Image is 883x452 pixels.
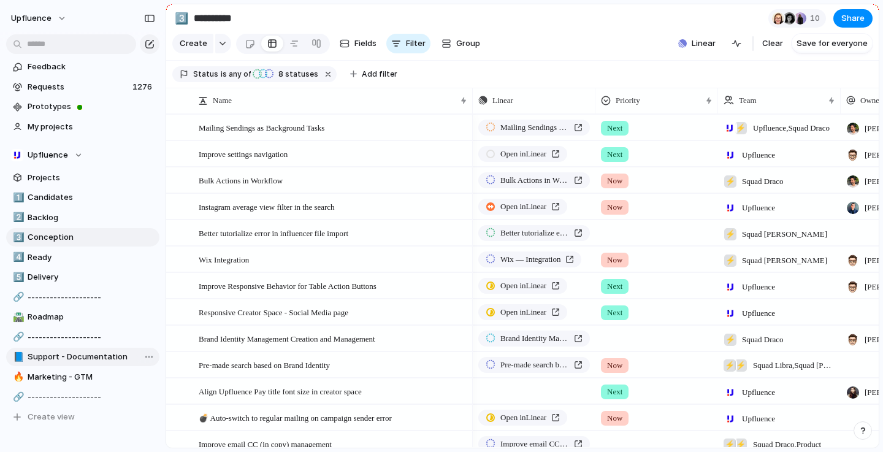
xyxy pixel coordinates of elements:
[132,81,155,93] span: 1276
[478,278,567,294] a: Open inLinear
[6,169,159,187] a: Projects
[199,410,392,424] span: 💣 Auto-switch to regular mailing on campaign sender error
[28,81,129,93] span: Requests
[607,359,622,372] span: Now
[28,149,68,161] span: Upfluence
[607,386,622,398] span: Next
[6,268,159,286] a: 5️⃣Delivery
[797,37,868,50] span: Save for everyone
[199,305,348,319] span: Responsive Creator Space - Social Media page
[193,69,218,80] span: Status
[354,37,377,50] span: Fields
[335,34,381,53] button: Fields
[742,228,827,240] span: Squad [PERSON_NAME]
[478,410,567,426] a: Open inLinear
[6,118,159,136] a: My projects
[28,331,155,343] span: --------------------
[724,255,736,267] div: ⚡
[28,231,155,243] span: Conception
[478,172,590,188] a: Bulk Actions in Workflow
[742,149,775,161] span: Upfluence
[6,228,159,247] a: 3️⃣Conception
[11,271,23,283] button: 5️⃣
[6,368,159,386] div: 🔥Marketing - GTM
[478,146,567,162] a: Open inLinear
[6,328,159,347] div: 🔗--------------------
[199,120,324,134] span: Mailing Sendings as Background Tasks
[692,37,716,50] span: Linear
[724,334,736,346] div: ⚡
[275,69,318,80] span: statuses
[28,212,155,224] span: Backlog
[456,37,480,50] span: Group
[199,173,283,187] span: Bulk Actions in Workflow
[11,12,52,25] span: Upfluence
[6,9,73,28] button: Upfluence
[199,358,330,372] span: Pre-made search based on Brand Identity
[13,191,21,205] div: 1️⃣
[607,175,622,187] span: Now
[6,78,159,96] a: Requests1276
[500,148,546,160] span: Open in Linear
[28,351,155,363] span: Support - Documentation
[478,436,590,452] a: Improve email CC (in copy) management
[742,175,784,188] span: Squad Draco
[13,370,21,384] div: 🔥
[762,37,783,50] span: Clear
[6,209,159,227] a: 2️⃣Backlog
[742,281,775,293] span: Upfluence
[6,308,159,326] div: 🛣️Roadmap
[500,280,546,292] span: Open in Linear
[500,121,569,134] span: Mailing Sendings as Background Tasks
[6,348,159,366] a: 📘Support - Documentation
[13,290,21,304] div: 🔗
[172,34,213,53] button: Create
[13,350,21,364] div: 📘
[28,172,155,184] span: Projects
[28,251,155,264] span: Ready
[406,37,426,50] span: Filter
[275,69,285,79] span: 8
[13,270,21,285] div: 5️⃣
[11,311,23,323] button: 🛣️
[252,67,321,81] button: 8 statuses
[753,122,830,134] span: Upfluence , Squad Draco
[11,291,23,304] button: 🔗
[478,357,590,373] a: Pre-made search based on Brand Identity
[435,34,486,53] button: Group
[6,248,159,267] a: 4️⃣Ready
[500,227,569,239] span: Better tutorialize error in influencer file import
[28,411,75,423] span: Create view
[724,228,736,240] div: ⚡
[11,351,23,363] button: 📘
[841,12,865,25] span: Share
[28,101,155,113] span: Prototypes
[13,330,21,344] div: 🔗
[180,37,207,50] span: Create
[607,201,622,213] span: Now
[500,412,546,424] span: Open in Linear
[735,359,747,372] div: ⚡
[6,388,159,406] a: 🔗--------------------
[199,252,249,266] span: Wix Integration
[742,202,775,214] span: Upfluence
[742,255,827,267] span: Squad [PERSON_NAME]
[500,359,569,371] span: Pre-made search based on Brand Identity
[213,94,232,107] span: Name
[478,251,581,267] a: Wix — Integration
[28,61,155,73] span: Feedback
[11,251,23,264] button: 4️⃣
[11,191,23,204] button: 1️⃣
[199,331,375,345] span: Brand Identity Management Creation and Management
[6,408,159,426] button: Create view
[742,413,775,425] span: Upfluence
[6,188,159,207] a: 1️⃣Candidates
[810,12,824,25] span: 10
[724,359,736,372] div: ⚡
[724,175,736,188] div: ⚡
[500,332,569,345] span: Brand Identity Management Creation and Management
